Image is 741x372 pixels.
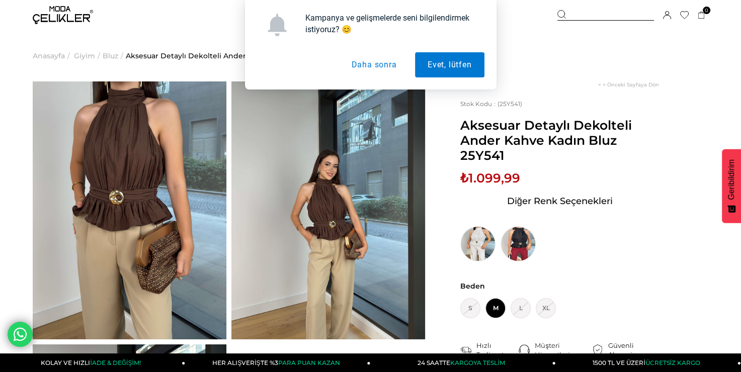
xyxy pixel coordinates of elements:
[266,14,288,36] img: notification icon
[507,193,613,209] span: Diğer Renk Seçenekleri
[722,149,741,223] button: Geribildirim - Show survey
[339,52,409,77] button: Daha sonra
[501,226,536,261] img: Aksesuar Detaylı Dekolteli Ander Siyah Kadın Bluz 25Y541
[33,81,226,339] img: Ander Bluz 25Y541
[460,226,496,261] img: Aksesuar Detaylı Dekolteli Ander Beyaz Kadın Bluz 25Y541
[90,359,140,366] span: İADE & DEĞİŞİM!
[460,100,522,108] span: (25Y541)
[460,282,659,291] span: Beden
[415,52,484,77] button: Evet, lütfen
[727,159,736,200] span: Geribildirim
[460,170,520,185] span: ₺1.099,99
[608,341,659,359] div: Güvenli Alışveriş
[185,353,370,372] a: HER ALIŞVERİŞTE %3PARA PUAN KAZAN
[450,359,505,366] span: KARGOYA TESLİM
[460,100,498,108] span: Stok Kodu
[371,353,556,372] a: 24 SAATTEKARGOYA TESLİM
[278,359,340,366] span: PARA PUAN KAZAN
[485,298,506,318] span: M
[476,341,519,359] div: Hızlı Teslimat
[460,298,480,318] span: S
[536,298,556,318] span: XL
[511,298,531,318] span: L
[519,344,530,355] img: call-center.png
[460,118,659,163] span: Aksesuar Detaylı Dekolteli Ander Kahve Kadın Bluz 25Y541
[592,344,603,355] img: security.png
[297,12,484,35] div: Kampanya ve gelişmelerde seni bilgilendirmek istiyoruz? 😊
[460,344,471,355] img: shipping.png
[231,81,425,339] img: Ander Bluz 25Y541
[535,341,592,359] div: Müşteri Hizmetleri
[645,359,700,366] span: ÜCRETSİZ KARGO
[556,353,741,372] a: 1500 TL VE ÜZERİÜCRETSİZ KARGO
